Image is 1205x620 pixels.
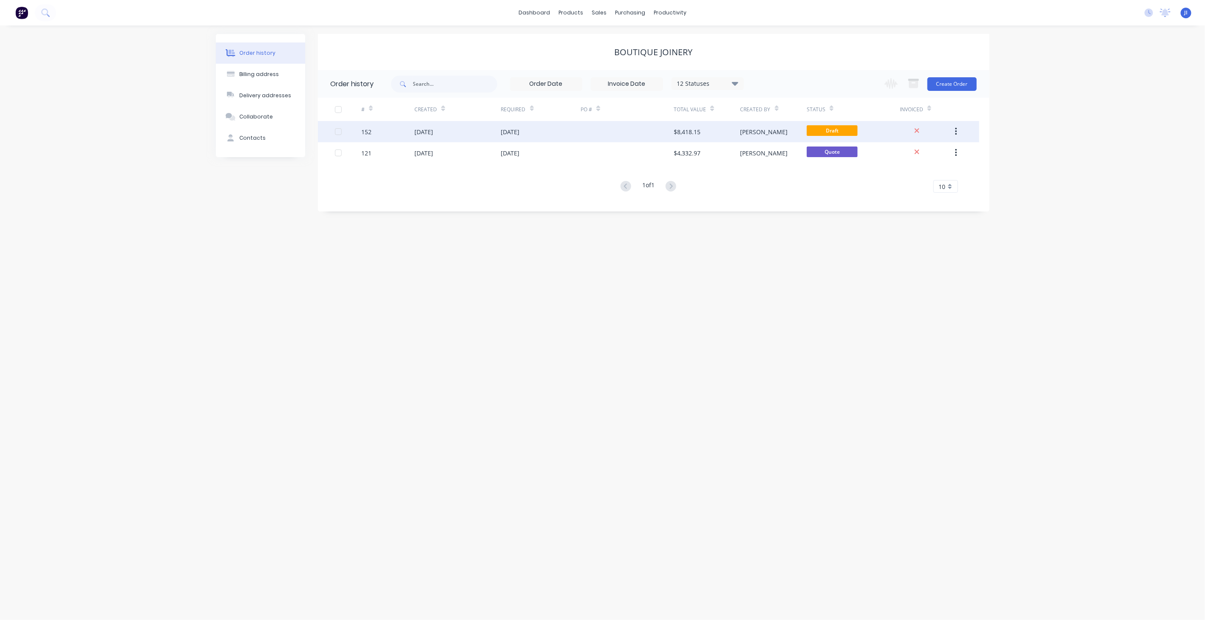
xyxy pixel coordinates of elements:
div: [DATE] [414,127,433,136]
div: [DATE] [501,127,520,136]
div: Created [414,98,501,121]
div: Status [807,106,825,113]
div: Created [414,106,437,113]
button: Create Order [927,77,977,91]
input: Search... [413,76,497,93]
div: Invoiced [900,106,923,113]
span: JI [1185,9,1188,17]
div: Order history [331,79,374,89]
button: Contacts [216,127,305,149]
div: 12 Statuses [672,79,743,88]
div: Created By [740,98,807,121]
div: Status [807,98,900,121]
div: [DATE] [414,149,433,158]
div: Total Value [674,98,740,121]
div: Contacts [239,134,266,142]
div: Created By [740,106,771,113]
div: Invoiced [900,98,953,121]
div: 1 of 1 [642,180,655,193]
input: Order Date [510,78,582,90]
div: Collaborate [239,113,273,121]
div: [PERSON_NAME] [740,127,788,136]
button: Order history [216,42,305,64]
div: # [361,106,365,113]
div: Required [501,98,581,121]
button: Collaborate [216,106,305,127]
div: $8,418.15 [674,127,700,136]
span: 10 [939,182,946,191]
div: 152 [361,127,371,136]
div: PO # [581,106,592,113]
input: Invoice Date [591,78,663,90]
span: Draft [807,125,858,136]
div: # [361,98,414,121]
div: $4,332.97 [674,149,700,158]
div: purchasing [611,6,649,19]
div: PO # [581,98,674,121]
div: [DATE] [501,149,520,158]
div: Billing address [239,70,279,78]
div: Delivery addresses [239,92,291,99]
div: 121 [361,149,371,158]
div: products [554,6,587,19]
div: Total Value [674,106,706,113]
a: dashboard [514,6,554,19]
div: productivity [649,6,691,19]
button: Billing address [216,64,305,85]
span: Quote [807,147,858,157]
div: [PERSON_NAME] [740,149,788,158]
button: Delivery addresses [216,85,305,106]
div: sales [587,6,611,19]
div: Order history [239,49,275,57]
div: Boutique Joinery [615,47,693,57]
div: Required [501,106,526,113]
img: Factory [15,6,28,19]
